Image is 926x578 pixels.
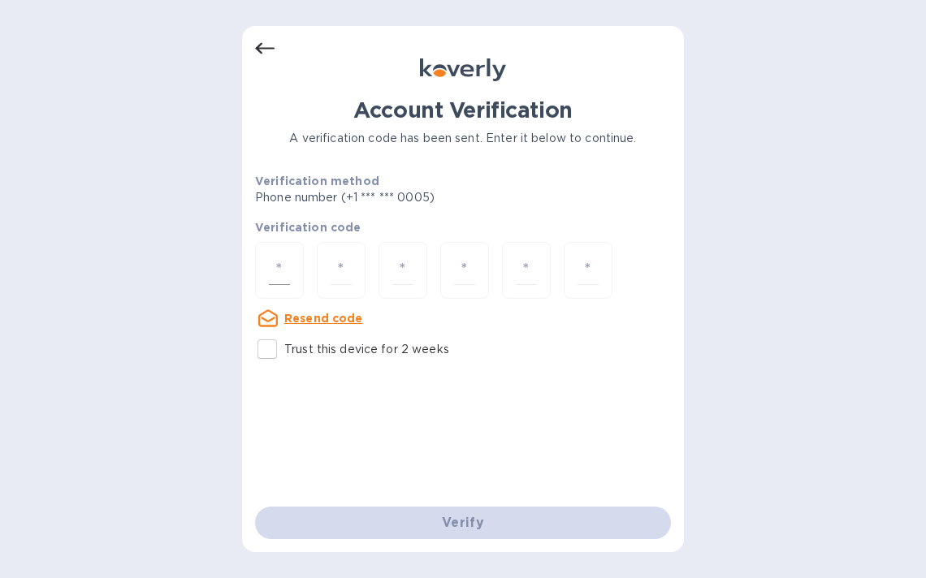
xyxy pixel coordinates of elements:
[284,341,449,358] p: Trust this device for 2 weeks
[255,97,671,123] h1: Account Verification
[255,189,559,206] p: Phone number (+1 *** *** 0005)
[255,130,671,147] p: A verification code has been sent. Enter it below to continue.
[284,312,363,325] u: Resend code
[255,175,379,188] b: Verification method
[255,219,671,235] p: Verification code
